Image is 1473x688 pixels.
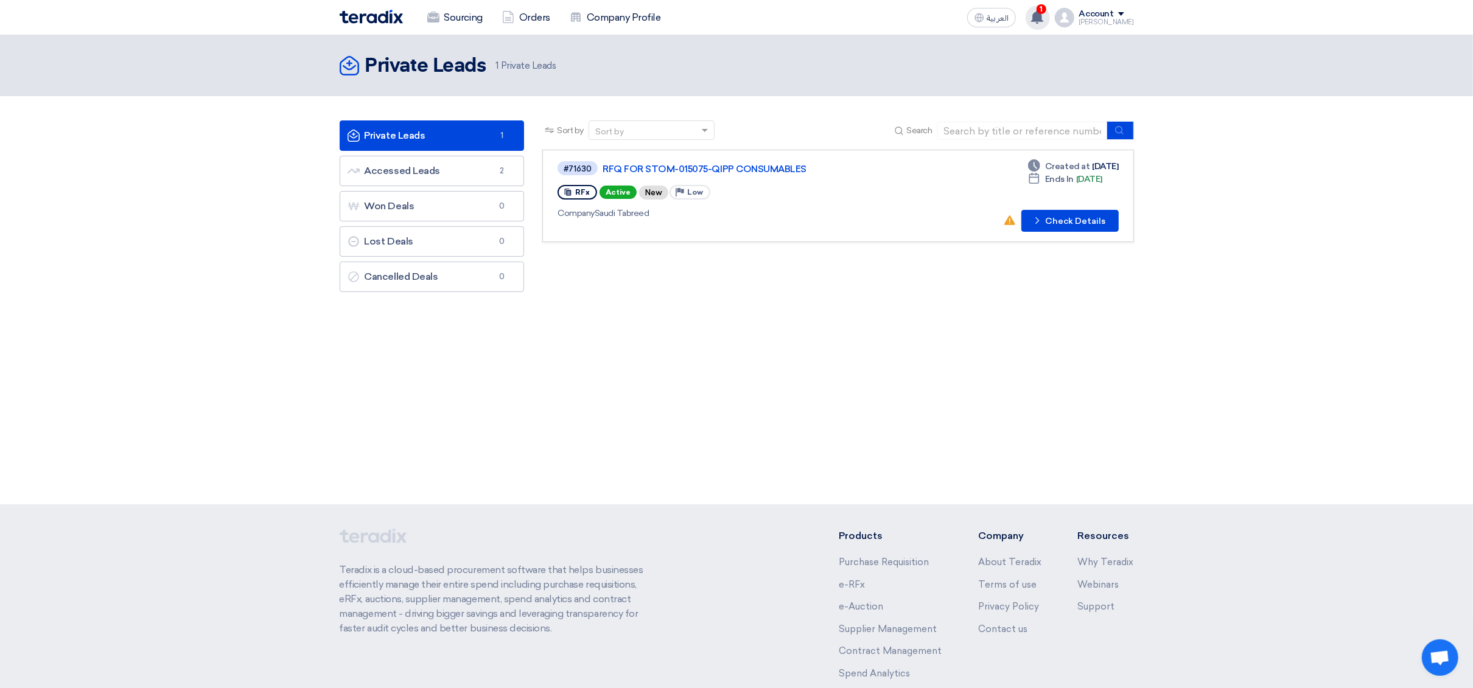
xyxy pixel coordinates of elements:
[1079,9,1114,19] div: Account
[839,557,929,568] a: Purchase Requisition
[839,579,865,590] a: e-RFx
[967,8,1016,27] button: العربية
[495,60,499,71] span: 1
[1021,210,1119,232] button: Check Details
[340,10,403,24] img: Teradix logo
[1078,579,1119,590] a: Webinars
[340,226,525,257] a: Lost Deals0
[839,645,942,656] a: Contract Management
[839,668,910,679] a: Spend Analytics
[839,624,937,634] a: Supplier Management
[600,186,637,199] span: Active
[1037,4,1046,14] span: 1
[558,208,595,218] span: Company
[839,529,942,543] li: Products
[494,165,509,177] span: 2
[340,156,525,186] a: Accessed Leads2
[1079,19,1134,26] div: [PERSON_NAME]
[1055,8,1074,27] img: profile_test.png
[575,188,590,196] span: RFx
[494,271,509,283] span: 0
[1028,173,1102,186] div: [DATE]
[365,54,486,78] h2: Private Leads
[494,235,509,248] span: 0
[494,200,509,212] span: 0
[1078,529,1134,543] li: Resources
[978,601,1039,612] a: Privacy Policy
[418,4,492,31] a: Sourcing
[1045,173,1074,186] span: Ends In
[1078,557,1134,568] a: Why Teradix
[495,59,556,73] span: Private Leads
[340,120,525,151] a: Private Leads1
[595,125,624,138] div: Sort by
[603,164,907,175] a: RFQ FOR STOM-015075-QIPP CONSUMABLES
[340,563,657,636] p: Teradix is a cloud-based procurement software that helps businesses efficiently manage their enti...
[492,4,560,31] a: Orders
[1045,160,1090,173] span: Created at
[687,188,703,196] span: Low
[564,165,592,173] div: #71630
[978,579,1037,590] a: Terms of use
[494,130,509,142] span: 1
[906,124,932,137] span: Search
[978,624,1027,634] a: Contact us
[1078,601,1115,612] a: Support
[1422,639,1458,676] div: Open chat
[558,207,909,220] div: Saudi Tabreed
[560,4,671,31] a: Company Profile
[839,601,883,612] a: e-Auction
[978,557,1041,568] a: About Teradix
[978,529,1041,543] li: Company
[340,191,525,221] a: Won Deals0
[937,122,1108,140] input: Search by title or reference number
[340,262,525,292] a: Cancelled Deals0
[639,186,668,200] div: New
[987,14,1009,23] span: العربية
[557,124,584,137] span: Sort by
[1028,160,1118,173] div: [DATE]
